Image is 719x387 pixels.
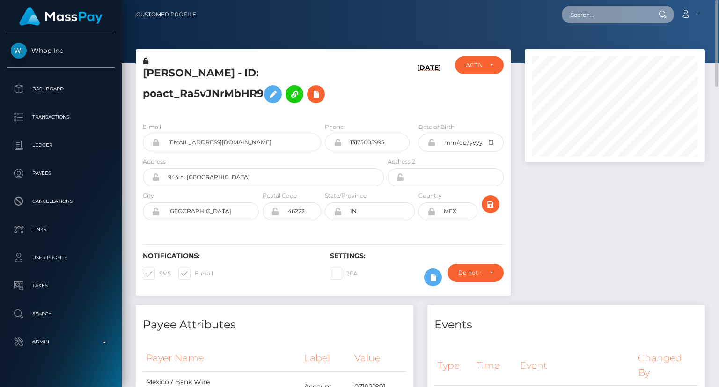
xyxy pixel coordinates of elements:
a: Taxes [7,274,115,298]
div: Do not require [458,269,482,276]
button: Do not require [448,264,504,282]
a: Admin [7,330,115,354]
button: ACTIVE [455,56,503,74]
a: Search [7,302,115,326]
h4: Events [434,317,698,333]
label: Phone [325,123,344,131]
a: Customer Profile [136,5,196,24]
a: Ledger [7,134,115,157]
p: Cancellations [11,194,111,208]
th: Changed By [635,345,698,385]
div: ACTIVE [466,61,482,69]
p: Taxes [11,279,111,293]
label: Address [143,157,166,166]
th: Value [351,345,406,371]
label: Date of Birth [418,123,455,131]
a: Links [7,218,115,241]
a: User Profile [7,246,115,269]
img: Whop Inc [11,43,27,59]
a: Transactions [7,105,115,129]
h4: Payee Attributes [143,317,406,333]
th: Payer Name [143,345,301,371]
h6: Notifications: [143,252,316,260]
label: State/Province [325,192,367,200]
th: Time [473,345,517,385]
h6: [DATE] [417,64,441,111]
p: Admin [11,335,111,349]
p: Dashboard [11,82,111,96]
p: Payees [11,166,111,180]
label: Country [418,192,442,200]
label: 2FA [330,268,358,280]
h6: Settings: [330,252,503,260]
label: SMS [143,268,171,280]
p: Transactions [11,110,111,124]
label: Address 2 [388,157,415,166]
label: City [143,192,154,200]
th: Label [301,345,351,371]
img: MassPay Logo [19,7,103,26]
p: Links [11,223,111,237]
p: Search [11,307,111,321]
label: E-mail [143,123,161,131]
a: Cancellations [7,190,115,213]
a: Dashboard [7,77,115,101]
a: Payees [7,162,115,185]
h5: [PERSON_NAME] - ID: poact_Ra5vJNrMbHR9 [143,66,379,108]
th: Event [517,345,635,385]
p: User Profile [11,251,111,265]
label: Postal Code [263,192,297,200]
span: Whop Inc [7,46,115,55]
th: Type [434,345,473,385]
p: Ledger [11,138,111,152]
input: Search... [562,6,650,23]
label: E-mail [178,268,213,280]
